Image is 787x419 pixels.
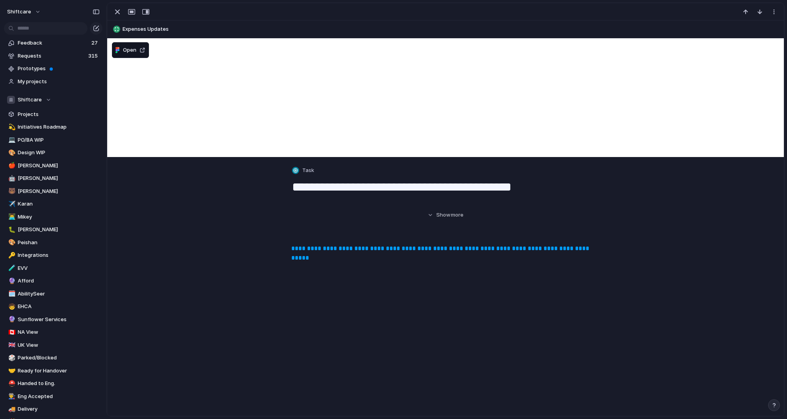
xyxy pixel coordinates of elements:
[4,198,102,210] div: ✈️Karan
[4,326,102,338] a: 🇨🇦NA View
[4,185,102,197] a: 🐻[PERSON_NAME]
[4,262,102,274] div: 🧪EVV
[291,208,600,222] button: Showmore
[4,378,102,389] a: ⛑️Handed to Eng.
[8,264,14,273] div: 🧪
[4,391,102,402] a: 👨‍🏭Eng Accepted
[8,212,14,221] div: 👨‍💻
[8,161,14,170] div: 🍎
[7,8,31,16] span: shiftcare
[91,39,99,47] span: 27
[7,341,15,349] button: 🇬🇧
[8,135,14,144] div: 💻
[112,42,149,58] button: Open
[4,121,102,133] div: 💫Initiatives Roadmap
[88,52,99,60] span: 315
[8,379,14,388] div: ⛑️
[4,50,102,62] a: Requests315
[18,380,100,387] span: Handed to Eng.
[18,341,100,349] span: UK View
[18,316,100,324] span: Sunflower Services
[18,39,89,47] span: Feedback
[7,226,15,234] button: 🐛
[8,174,14,183] div: 🤖
[18,187,100,195] span: [PERSON_NAME]
[4,94,102,106] button: Shiftcare
[18,290,100,298] span: AbilitySeer
[7,290,15,298] button: 🗓️
[4,249,102,261] a: 🔑Integrations
[18,200,100,208] span: Karan
[7,264,15,272] button: 🧪
[18,226,100,234] span: [PERSON_NAME]
[7,303,15,311] button: 🧒
[4,403,102,415] div: 🚚Delivery
[18,149,100,157] span: Design WIP
[18,303,100,311] span: EHCA
[7,200,15,208] button: ✈️
[7,136,15,144] button: 💻
[123,25,780,33] span: Expenses Updates
[18,328,100,336] span: NA View
[18,78,100,86] span: My projects
[8,123,14,132] div: 💫
[8,238,14,247] div: 🎨
[8,366,14,375] div: 🤝
[4,108,102,120] a: Projects
[8,187,14,196] div: 🐻
[111,23,780,36] button: Expenses Updates
[8,251,14,260] div: 🔑
[8,340,14,350] div: 🇬🇧
[4,275,102,287] a: 🔮Afford
[4,160,102,172] a: 🍎[PERSON_NAME]
[4,339,102,351] div: 🇬🇧UK View
[18,264,100,272] span: EVV
[18,393,100,400] span: Eng Accepted
[8,148,14,157] div: 🎨
[8,302,14,311] div: 🧒
[8,392,14,401] div: 👨‍🏭
[4,76,102,88] a: My projects
[7,239,15,247] button: 🎨
[18,239,100,247] span: Peishan
[7,367,15,375] button: 🤝
[4,352,102,364] a: 🎲Parked/Blocked
[7,316,15,324] button: 🔮
[7,277,15,285] button: 🔮
[18,367,100,375] span: Ready for Handover
[8,315,14,324] div: 🔮
[8,277,14,286] div: 🔮
[7,393,15,400] button: 👨‍🏭
[8,289,14,298] div: 🗓️
[18,354,100,362] span: Parked/Blocked
[4,172,102,184] a: 🤖[PERSON_NAME]
[7,405,15,413] button: 🚚
[4,365,102,377] a: 🤝Ready for Handover
[18,110,100,118] span: Projects
[7,380,15,387] button: ⛑️
[18,65,100,73] span: Prototypes
[7,174,15,182] button: 🤖
[4,6,45,18] button: shiftcare
[7,213,15,221] button: 👨‍💻
[7,123,15,131] button: 💫
[18,174,100,182] span: [PERSON_NAME]
[7,187,15,195] button: 🐻
[7,354,15,362] button: 🎲
[4,134,102,146] a: 💻PO/BA WIP
[4,211,102,223] a: 👨‍💻Mikey
[4,237,102,249] a: 🎨Peishan
[4,288,102,300] a: 🗓️AbilitySeer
